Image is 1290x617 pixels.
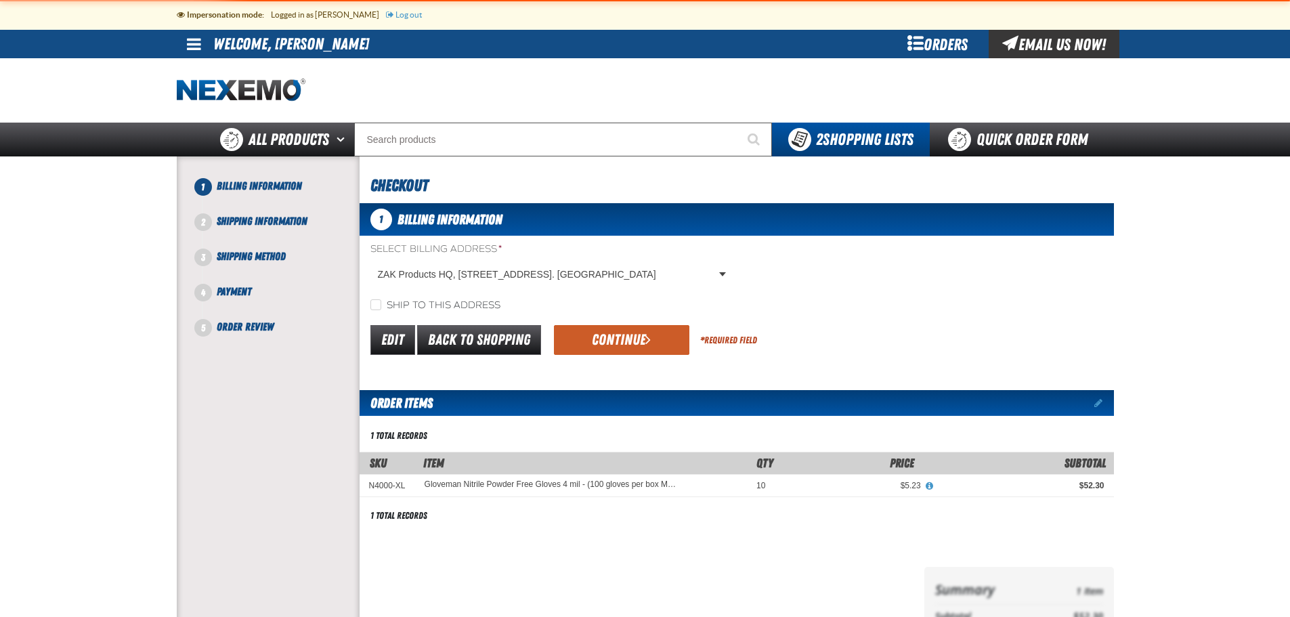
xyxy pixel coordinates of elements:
[370,243,731,256] label: Select Billing Address
[397,211,502,228] span: Billing Information
[354,123,772,156] input: Search
[1094,398,1114,408] a: Edit items
[203,319,360,335] li: Order Review. Step 5 of 5. Not Completed
[177,79,305,102] img: Nexemo logo
[370,456,387,470] a: SKU
[177,79,305,102] a: Home
[417,325,541,355] a: Back to Shopping
[370,429,427,442] div: 1 total records
[700,334,757,347] div: Required Field
[386,10,422,19] a: Log out
[194,319,212,337] span: 5
[935,578,1039,601] th: Summary
[193,178,360,335] nav: Checkout steps. Current step is Billing Information. Step 1 of 5
[360,474,415,496] td: N4000-XL
[784,480,920,491] div: $5.23
[756,481,765,490] span: 10
[423,456,444,470] span: Item
[249,127,329,152] span: All Products
[921,480,939,492] button: View All Prices for Gloveman Nitrile Powder Free Gloves 4 mil - (100 gloves per box MIN 10 box or...
[203,284,360,319] li: Payment. Step 4 of 5. Not Completed
[332,123,354,156] button: Open All Products pages
[816,130,823,149] strong: 2
[370,176,428,195] span: Checkout
[203,249,360,284] li: Shipping Method. Step 3 of 5. Not Completed
[816,130,913,149] span: Shopping Lists
[203,213,360,249] li: Shipping Information. Step 2 of 5. Not Completed
[213,30,369,58] li: Welcome, [PERSON_NAME]
[217,179,302,192] span: Billing Information
[217,215,307,228] span: Shipping Information
[194,213,212,231] span: 2
[738,123,772,156] button: Start Searching
[940,480,1104,491] div: $52.30
[370,299,500,312] label: Ship to this address
[360,390,433,416] h2: Order Items
[554,325,689,355] button: Continue
[772,123,930,156] button: You have 2 Shopping Lists. Open to view details
[989,30,1119,58] div: Email Us Now!
[203,178,360,213] li: Billing Information. Step 1 of 5. Not Completed
[194,284,212,301] span: 4
[756,456,773,470] span: Qty
[370,509,427,522] div: 1 total records
[887,30,989,58] div: Orders
[930,123,1113,156] a: Quick Order Form
[217,285,251,298] span: Payment
[370,325,415,355] a: Edit
[194,249,212,266] span: 3
[217,320,274,333] span: Order Review
[1038,578,1102,601] td: 1 Item
[890,456,914,470] span: Price
[425,480,676,490] a: Gloveman Nitrile Powder Free Gloves 4 mil - (100 gloves per box MIN 10 box order) - XL
[370,299,381,310] input: Ship to this address
[370,209,392,230] span: 1
[271,3,386,27] li: Logged in as [PERSON_NAME]
[1065,456,1106,470] span: Subtotal
[194,178,212,196] span: 1
[217,250,286,263] span: Shipping Method
[378,268,716,282] span: ZAK Products HQ, [STREET_ADDRESS]. [GEOGRAPHIC_DATA]
[177,3,271,27] li: Impersonation mode:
